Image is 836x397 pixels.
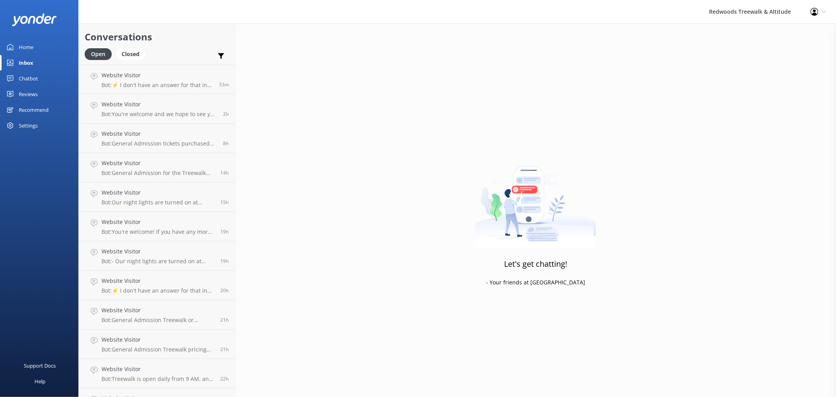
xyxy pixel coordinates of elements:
[220,317,229,323] span: Oct 04 2025 05:39pm (UTC +13:00) Pacific/Auckland
[79,271,235,300] a: Website VisitorBot:⚡ I don't have an answer for that in my knowledge base. Please try and rephras...
[79,241,235,271] a: Website VisitorBot:- Our night lights are turned on at sunset, and the night walk starts 20 minut...
[223,140,229,147] span: Oct 05 2025 06:28am (UTC +13:00) Pacific/Auckland
[220,228,229,235] span: Oct 04 2025 07:39pm (UTC +13:00) Pacific/Auckland
[102,287,214,294] p: Bot: ⚡ I don't have an answer for that in my knowledge base. Please try and rephrase your questio...
[79,300,235,330] a: Website VisitorBot:General Admission Treewalk or Nightlights prices are $42 per adult (16 yrs+), ...
[102,129,217,138] h4: Website Visitor
[102,169,214,177] p: Bot: General Admission for the Treewalk starts at $42 for adults (16+ years) and $26 for children...
[85,48,112,60] div: Open
[220,258,229,264] span: Oct 04 2025 07:24pm (UTC +13:00) Pacific/Auckland
[79,359,235,388] a: Website VisitorBot:Treewalk is open daily from 9 AM, and Glowworms open at 10 AM. For last ticket...
[102,335,214,344] h4: Website Visitor
[24,358,56,373] div: Support Docs
[85,49,116,58] a: Open
[102,188,214,197] h4: Website Visitor
[116,49,149,58] a: Closed
[220,287,229,294] span: Oct 04 2025 06:38pm (UTC +13:00) Pacific/Auckland
[79,182,235,212] a: Website VisitorBot:Our night lights are turned on at sunset, and the night walk starts 20 minutes...
[19,86,38,102] div: Reviews
[102,111,217,118] p: Bot: You're welcome and we hope to see you at [GEOGRAPHIC_DATA] & Altitude soon!
[79,124,235,153] a: Website VisitorBot:General Admission tickets purchased online for the Treewalk are valid for up t...
[19,102,49,118] div: Recommend
[220,346,229,353] span: Oct 04 2025 04:47pm (UTC +13:00) Pacific/Auckland
[79,212,235,241] a: Website VisitorBot:You're welcome! If you have any more questions, feel free to ask.19h
[79,330,235,359] a: Website VisitorBot:General Admission Treewalk pricing starts at $42 for adults (16+ years) and $2...
[102,140,217,147] p: Bot: General Admission tickets purchased online for the Treewalk are valid for up to 12 months fr...
[102,346,214,353] p: Bot: General Admission Treewalk pricing starts at $42 for adults (16+ years) and $26 for children...
[102,199,214,206] p: Bot: Our night lights are turned on at sunset, and the night walk starts 20 minutes thereafter. W...
[475,149,596,248] img: artwork of a man stealing a conversation from at giant smartphone
[102,306,214,315] h4: Website Visitor
[102,277,214,285] h4: Website Visitor
[79,65,235,94] a: Website VisitorBot:⚡ I don't have an answer for that in my knowledge base. Please try and rephras...
[220,375,229,382] span: Oct 04 2025 04:15pm (UTC +13:00) Pacific/Auckland
[219,81,229,88] span: Oct 05 2025 01:50pm (UTC +13:00) Pacific/Auckland
[486,278,585,287] p: - Your friends at [GEOGRAPHIC_DATA]
[79,94,235,124] a: Website VisitorBot:You're welcome and we hope to see you at [GEOGRAPHIC_DATA] & Altitude soon!2h
[102,100,217,109] h4: Website Visitor
[102,218,214,226] h4: Website Visitor
[102,375,214,382] p: Bot: Treewalk is open daily from 9 AM, and Glowworms open at 10 AM. For last ticket sold times, p...
[102,228,214,235] p: Bot: You're welcome! If you have any more questions, feel free to ask.
[19,55,33,71] div: Inbox
[102,71,213,80] h4: Website Visitor
[116,48,145,60] div: Closed
[19,39,33,55] div: Home
[102,365,214,373] h4: Website Visitor
[504,258,567,270] h3: Let's get chatting!
[34,373,45,389] div: Help
[19,118,38,133] div: Settings
[223,111,229,117] span: Oct 05 2025 12:20pm (UTC +13:00) Pacific/Auckland
[102,159,214,168] h4: Website Visitor
[220,199,229,206] span: Oct 04 2025 11:24pm (UTC +13:00) Pacific/Auckland
[102,247,214,256] h4: Website Visitor
[102,82,213,89] p: Bot: ⚡ I don't have an answer for that in my knowledge base. Please try and rephrase your questio...
[19,71,38,86] div: Chatbot
[85,29,229,44] h2: Conversations
[220,169,229,176] span: Oct 05 2025 12:04am (UTC +13:00) Pacific/Auckland
[12,13,57,26] img: yonder-white-logo.png
[102,258,214,265] p: Bot: - Our night lights are turned on at sunset, and the night walk starts 20 minutes thereafter....
[79,153,235,182] a: Website VisitorBot:General Admission for the Treewalk starts at $42 for adults (16+ years) and $2...
[102,317,214,324] p: Bot: General Admission Treewalk or Nightlights prices are $42 per adult (16 yrs+), $26 per child ...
